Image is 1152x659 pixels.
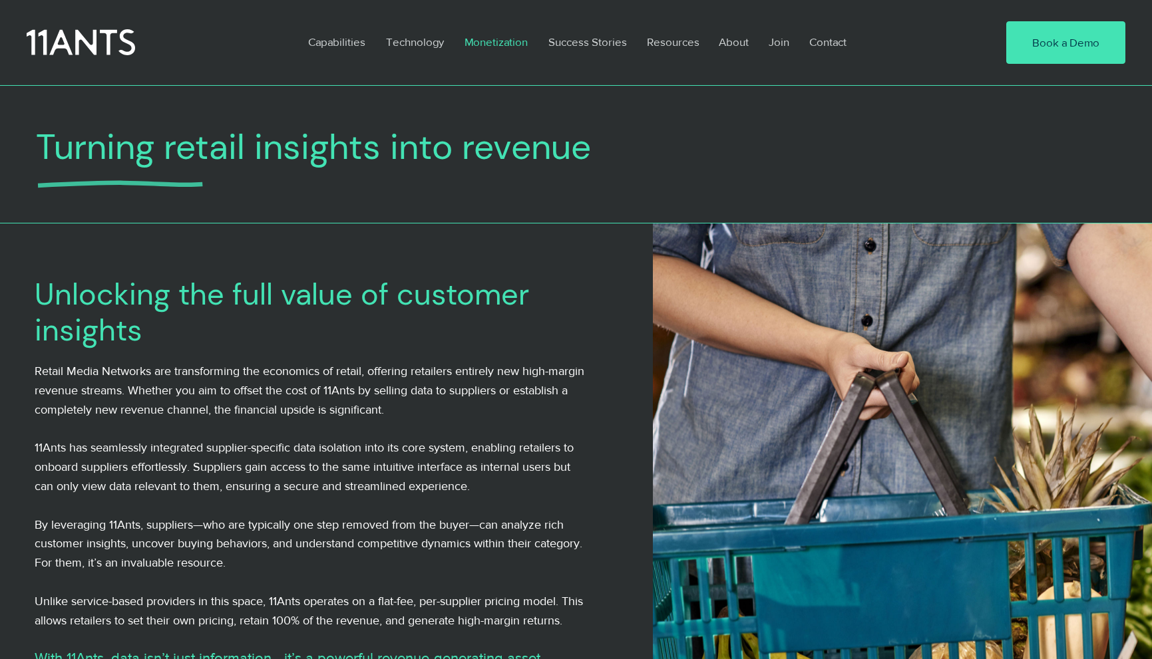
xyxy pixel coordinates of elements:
p: Join [762,27,796,57]
a: Book a Demo [1006,21,1125,64]
a: Capabilities [298,27,376,57]
span: Turning retail insights into revenue [36,124,591,170]
p: Contact [803,27,853,57]
span: Unlocking the full value of customer insights [35,275,529,350]
p: Resources [640,27,706,57]
span: Unlike service-based providers in this space, 11Ants operates on a flat-fee, per-supplier pricing... [35,594,583,627]
a: Join [759,27,799,57]
p: Technology [379,27,451,57]
span: Book a Demo [1032,35,1099,51]
span: Retail Media Networks are transforming the economics of retail, offering retailers entirely new h... [35,364,584,416]
a: About [709,27,759,57]
a: Contact [799,27,858,57]
a: Technology [376,27,455,57]
p: Monetization [458,27,534,57]
nav: Site [298,27,966,57]
a: Resources [637,27,709,57]
span: By leveraging 11Ants, suppliers—who are typically one step removed from the buyer—can analyze ric... [35,518,582,570]
p: Success Stories [542,27,634,57]
a: Success Stories [538,27,637,57]
p: Capabilities [301,27,372,57]
span: 11Ants has seamlessly integrated supplier-specific data isolation into its core system, enabling ... [35,441,574,493]
p: About [712,27,755,57]
a: Monetization [455,27,538,57]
